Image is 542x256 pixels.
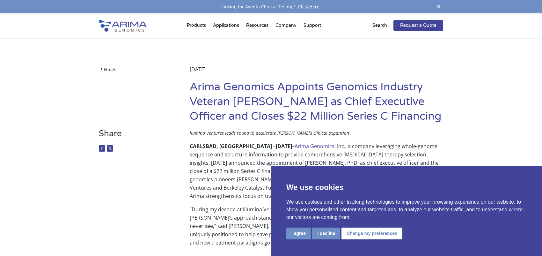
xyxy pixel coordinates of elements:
[190,80,443,129] h1: Arima Genomics Appoints Genomics Industry Veteran [PERSON_NAME] as Chief Executive Officer and Cl...
[393,20,443,31] a: Request a Quote
[286,198,527,221] p: We use cookies and other tracking technologies to improve your browsing experience on our website...
[341,228,402,239] button: Change my preferences
[276,143,292,150] b: [DATE]
[286,228,311,239] button: I agree
[99,20,147,32] img: Arima-Genomics-logo
[99,3,443,11] div: Looking for Aventa Clinical Testing?
[286,182,527,193] p: We use cookies
[312,228,340,239] button: I decline
[190,65,443,80] div: [DATE]
[295,143,334,150] a: Arima Genomics
[190,205,443,252] p: “During my decade at Illumina Ventures, I evaluated countless genomics innovations, yet [PERSON_N...
[190,142,443,205] p: – , Inc., a company leveraging whole-genome sequence and structure information to provide compreh...
[190,143,276,150] b: CARLSBAD, [GEOGRAPHIC_DATA] –
[99,65,171,74] a: Back
[190,130,349,136] span: llumina Ventures leads round to accelerate [PERSON_NAME]’s clinical expansion
[372,21,387,30] p: Search
[296,4,322,10] a: Click Here
[99,129,171,144] h3: Share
